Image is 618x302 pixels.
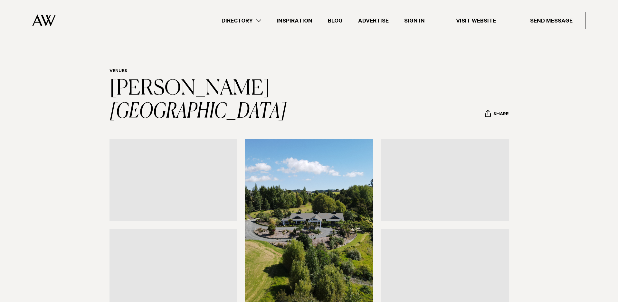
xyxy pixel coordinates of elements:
a: Sign In [396,16,433,25]
a: Directory [214,16,269,25]
button: Share [485,110,509,119]
span: Share [493,112,509,118]
a: Advertise [350,16,396,25]
a: [PERSON_NAME][GEOGRAPHIC_DATA] [109,78,287,122]
a: Blog [320,16,350,25]
a: Visit Website [443,12,509,29]
img: Auckland Weddings Logo [32,14,56,26]
a: Send Message [517,12,586,29]
a: Venues [109,69,127,74]
a: Inspiration [269,16,320,25]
